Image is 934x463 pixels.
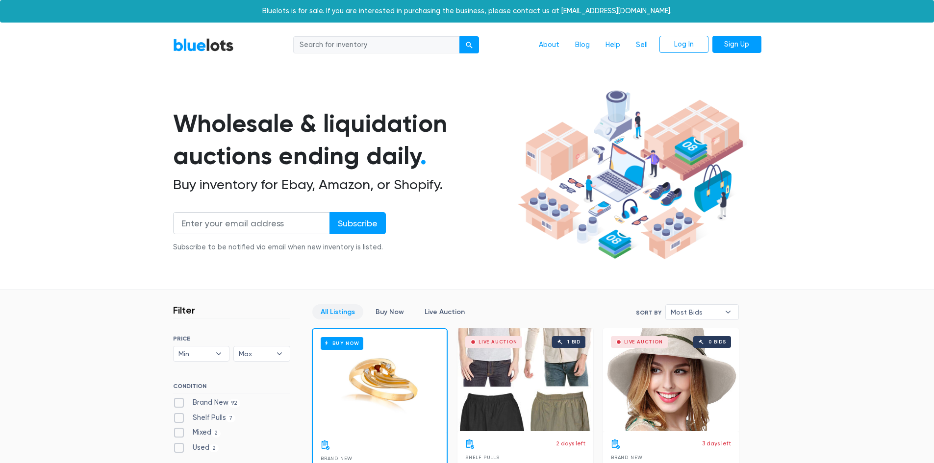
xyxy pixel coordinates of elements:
[531,36,567,54] a: About
[208,346,229,361] b: ▾
[514,86,747,264] img: hero-ee84e7d0318cb26816c560f6b4441b76977f77a177738b4e94f68c95b2b83dbb.png
[708,340,726,344] div: 0 bids
[321,337,363,349] h6: Buy Now
[173,442,219,453] label: Used
[603,328,739,431] a: Live Auction 0 bids
[312,304,363,319] a: All Listings
[636,308,661,317] label: Sort By
[556,439,585,448] p: 2 days left
[173,107,514,172] h1: Wholesale & liquidation auctions ending daily
[598,36,628,54] a: Help
[173,427,221,438] label: Mixed
[313,329,447,432] a: Buy Now
[465,455,500,460] span: Shelf Pulls
[239,346,271,361] span: Max
[702,439,731,448] p: 3 days left
[228,399,241,407] span: 92
[671,305,720,319] span: Most Bids
[718,305,738,319] b: ▾
[628,36,656,54] a: Sell
[457,328,593,431] a: Live Auction 1 bid
[293,36,460,54] input: Search for inventory
[367,304,412,319] a: Buy Now
[209,444,219,452] span: 2
[173,304,195,316] h3: Filter
[173,212,330,234] input: Enter your email address
[211,430,221,438] span: 2
[173,413,236,423] label: Shelf Pulls
[173,242,386,253] div: Subscribe to be notified via email when new inventory is listed.
[226,414,236,422] span: 7
[624,340,663,344] div: Live Auction
[479,340,517,344] div: Live Auction
[173,335,290,342] h6: PRICE
[173,383,290,393] h6: CONDITION
[173,397,241,408] label: Brand New
[416,304,473,319] a: Live Auction
[173,38,234,52] a: BlueLots
[712,36,761,53] a: Sign Up
[567,340,581,344] div: 1 bid
[611,455,643,460] span: Brand New
[321,456,353,461] span: Brand New
[269,346,290,361] b: ▾
[173,176,514,193] h2: Buy inventory for Ebay, Amazon, or Shopify.
[567,36,598,54] a: Blog
[329,212,386,234] input: Subscribe
[178,346,211,361] span: Min
[659,36,708,53] a: Log In
[420,141,427,171] span: .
